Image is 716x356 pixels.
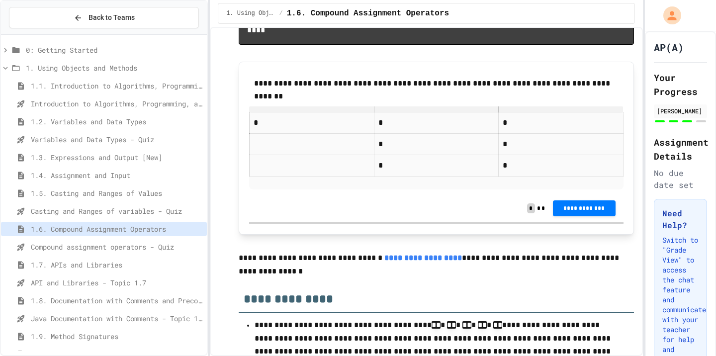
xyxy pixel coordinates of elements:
span: Variables and Data Types - Quiz [31,134,203,145]
div: My Account [653,4,684,27]
div: [PERSON_NAME] [657,106,704,115]
span: 1.5. Casting and Ranges of Values [31,188,203,198]
h1: AP(A) [654,40,684,54]
span: 1. Using Objects and Methods [26,63,203,73]
span: Compound assignment operators - Quiz [31,242,203,252]
span: 0: Getting Started [26,45,203,55]
span: Introduction to Algorithms, Programming, and Compilers [31,98,203,109]
span: 1.2. Variables and Data Types [31,116,203,127]
span: Casting and Ranges of variables - Quiz [31,206,203,216]
span: 1.4. Assignment and Input [31,170,203,180]
span: Java Documentation with Comments - Topic 1.8 [31,313,203,324]
h2: Assignment Details [654,135,707,163]
span: Back to Teams [89,12,135,23]
h2: Your Progress [654,71,707,98]
span: 1.9. Method Signatures [31,331,203,342]
span: 1.7. APIs and Libraries [31,260,203,270]
span: 1.1. Introduction to Algorithms, Programming, and Compilers [31,81,203,91]
span: 1.6. Compound Assignment Operators [287,7,449,19]
div: No due date set [654,167,707,191]
span: 1.3. Expressions and Output [New] [31,152,203,163]
span: / [279,9,282,17]
span: 1. Using Objects and Methods [226,9,275,17]
span: 1.8. Documentation with Comments and Preconditions [31,295,203,306]
span: 1.6. Compound Assignment Operators [31,224,203,234]
span: API and Libraries - Topic 1.7 [31,277,203,288]
button: Back to Teams [9,7,199,28]
h3: Need Help? [662,207,699,231]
